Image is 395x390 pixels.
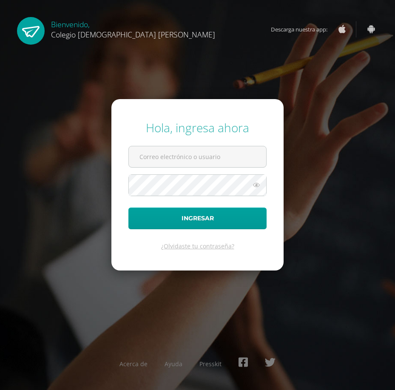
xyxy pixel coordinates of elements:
[51,17,215,40] div: Bienvenido,
[199,360,222,368] a: Presskit
[165,360,182,368] a: Ayuda
[128,120,267,136] div: Hola, ingresa ahora
[51,29,215,40] span: Colegio [DEMOGRAPHIC_DATA] [PERSON_NAME]
[129,146,266,167] input: Correo electrónico o usuario
[161,242,234,250] a: ¿Olvidaste tu contraseña?
[119,360,148,368] a: Acerca de
[271,21,336,37] span: Descarga nuestra app:
[128,208,267,229] button: Ingresar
